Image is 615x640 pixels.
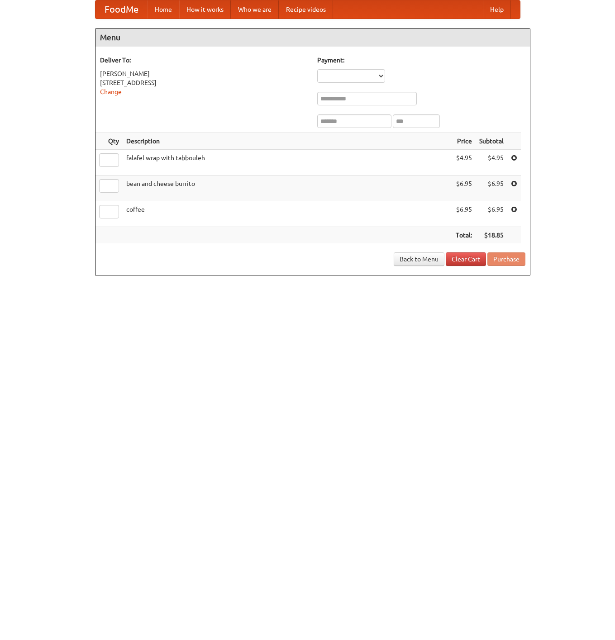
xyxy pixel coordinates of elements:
[452,150,476,175] td: $4.95
[100,56,308,65] h5: Deliver To:
[95,133,123,150] th: Qty
[452,201,476,227] td: $6.95
[446,252,486,266] a: Clear Cart
[476,227,507,244] th: $18.85
[95,0,148,19] a: FoodMe
[231,0,279,19] a: Who we are
[179,0,231,19] a: How it works
[279,0,333,19] a: Recipe videos
[394,252,444,266] a: Back to Menu
[476,201,507,227] td: $6.95
[148,0,179,19] a: Home
[123,175,452,201] td: bean and cheese burrito
[452,227,476,244] th: Total:
[317,56,525,65] h5: Payment:
[483,0,511,19] a: Help
[123,133,452,150] th: Description
[487,252,525,266] button: Purchase
[123,201,452,227] td: coffee
[452,175,476,201] td: $6.95
[476,150,507,175] td: $4.95
[100,78,308,87] div: [STREET_ADDRESS]
[476,133,507,150] th: Subtotal
[452,133,476,150] th: Price
[476,175,507,201] td: $6.95
[100,88,122,95] a: Change
[100,69,308,78] div: [PERSON_NAME]
[123,150,452,175] td: falafel wrap with tabbouleh
[95,28,530,47] h4: Menu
